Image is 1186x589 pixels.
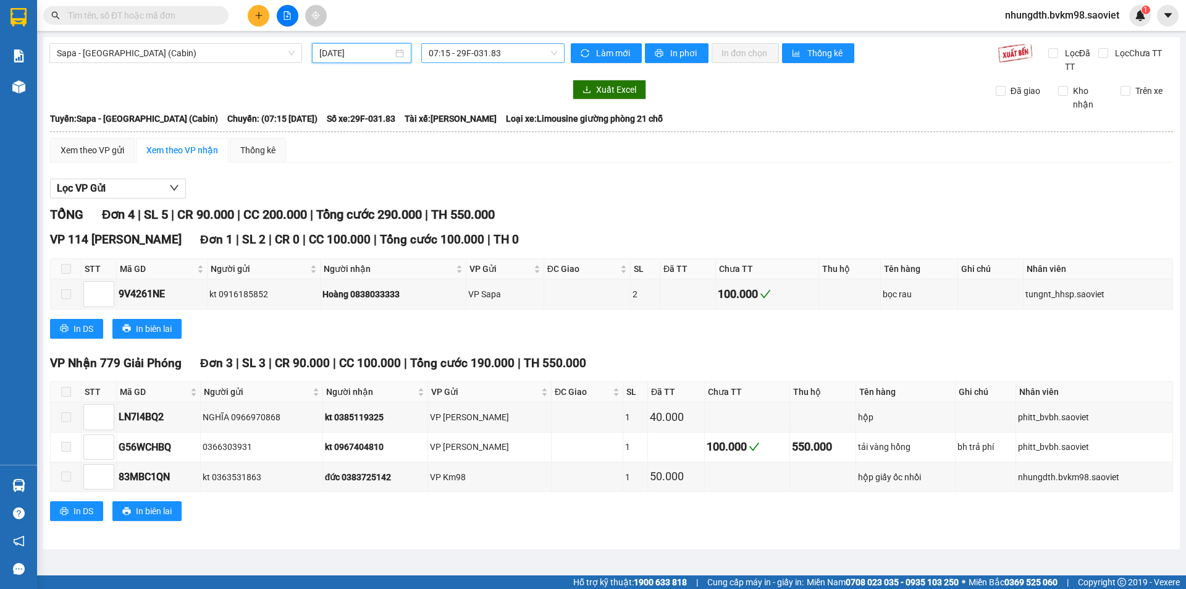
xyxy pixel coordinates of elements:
span: In DS [74,504,93,518]
th: Chưa TT [716,259,819,279]
td: VP Bảo Hà [428,402,552,432]
th: SL [623,382,648,402]
span: | [171,207,174,222]
b: Tuyến: Sapa - [GEOGRAPHIC_DATA] (Cabin) [50,114,218,124]
div: Hoàng 0838033333 [322,287,465,301]
button: aim [305,5,327,27]
span: question-circle [13,507,25,519]
span: ⚪️ [962,580,965,585]
button: bar-chartThống kê [782,43,854,63]
span: Tổng cước 190.000 [410,356,515,370]
span: printer [60,324,69,334]
span: TH 550.000 [524,356,586,370]
span: | [487,232,490,247]
div: 550.000 [792,438,854,456]
span: Lọc Chưa TT [1110,46,1164,60]
span: TỔNG [50,207,83,222]
span: Tài xế: [PERSON_NAME] [405,112,497,125]
span: printer [60,507,69,517]
button: downloadXuất Excel [573,80,646,100]
span: Làm mới [596,46,632,60]
div: VP [PERSON_NAME] [430,440,549,454]
div: tải vàng hồng [858,440,954,454]
button: caret-down [1157,5,1179,27]
span: | [333,356,336,370]
span: sync [581,49,591,59]
button: syncLàm mới [571,43,642,63]
span: Người gửi [204,385,309,399]
div: nhungdth.bvkm98.saoviet [1018,470,1171,484]
div: Thống kê [240,143,275,157]
th: Đã TT [648,382,705,402]
span: down [169,183,179,193]
span: 07:15 - 29F-031.83 [429,44,557,62]
th: Chưa TT [705,382,790,402]
div: 1 [625,440,646,454]
td: 9V4261NE [117,279,208,309]
th: Tên hàng [881,259,958,279]
button: plus [248,5,269,27]
span: In phơi [670,46,699,60]
th: SL [631,259,660,279]
span: | [1067,575,1069,589]
span: Đơn 3 [200,356,233,370]
div: kt 0916185852 [209,287,318,301]
div: 1 [625,470,646,484]
td: VP Km98 [428,462,552,492]
span: Đã giao [1006,84,1045,98]
span: download [582,85,591,95]
th: STT [82,382,117,402]
span: Tổng cước 100.000 [380,232,484,247]
span: Đơn 4 [102,207,135,222]
span: copyright [1117,578,1126,587]
span: notification [13,535,25,547]
span: In biên lai [136,322,172,336]
span: | [237,207,240,222]
span: CC 100.000 [309,232,371,247]
td: G56WCHBQ [117,433,201,462]
th: Tên hàng [856,382,956,402]
span: VP 114 [PERSON_NAME] [50,232,182,247]
span: | [374,232,377,247]
span: ĐC Giao [547,262,618,276]
span: Kho nhận [1068,84,1111,111]
img: icon-new-feature [1135,10,1146,21]
span: VP Gửi [431,385,539,399]
span: CR 90.000 [177,207,234,222]
img: warehouse-icon [12,80,25,93]
div: 40.000 [650,409,702,426]
button: printerIn DS [50,501,103,521]
div: 0366303931 [203,440,320,454]
th: Thu hộ [790,382,856,402]
div: tungnt_hhsp.saoviet [1025,287,1171,301]
span: | [425,207,428,222]
span: In DS [74,322,93,336]
div: phitt_bvbh.saoviet [1018,440,1171,454]
span: Thống kê [807,46,844,60]
span: VP Nhận 779 Giải Phóng [50,356,182,370]
button: printerIn biên lai [112,319,182,339]
span: CC 100.000 [339,356,401,370]
span: | [404,356,407,370]
div: 100.000 [707,438,788,456]
div: hộp [858,410,954,424]
button: printerIn DS [50,319,103,339]
div: LN7I4BQ2 [119,409,198,425]
div: bh trả phí [957,440,1014,454]
span: Người nhận [326,385,415,399]
span: Cung cấp máy in - giấy in: [707,575,804,589]
span: message [13,563,25,575]
span: printer [122,324,131,334]
button: printerIn biên lai [112,501,182,521]
span: In biên lai [136,504,172,518]
span: check [760,289,771,300]
sup: 1 [1142,6,1150,14]
button: Lọc VP Gửi [50,179,186,198]
span: SL 2 [242,232,266,247]
th: STT [82,259,117,279]
div: 9V4261NE [119,286,205,302]
input: Tìm tên, số ĐT hoặc mã đơn [68,9,214,22]
div: 50.000 [650,468,702,485]
td: VP Sapa [466,279,544,309]
span: printer [122,507,131,517]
